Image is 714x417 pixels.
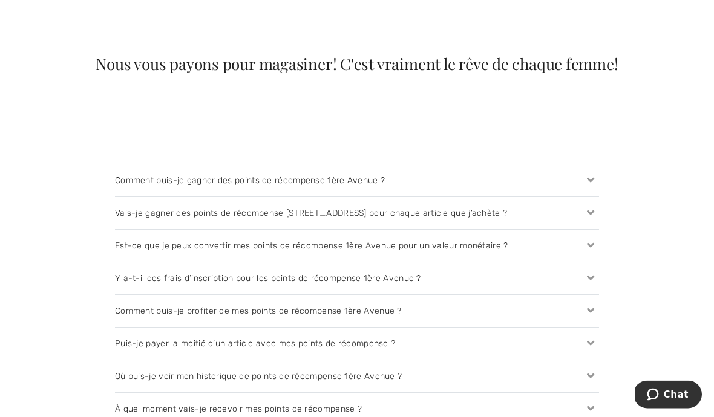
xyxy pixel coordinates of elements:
iframe: Ouvre un widget dans lequel vous pouvez chatter avec l’un de nos agents [635,381,702,411]
div: Est-ce que je peux convertir mes points de récompense 1ère Avenue pour un valeur monétaire ? [115,230,599,262]
div: Comment puis-je profiter de mes points de récompense 1ère Avenue ? [115,296,599,328]
div: Où puis-je voir mon historique de points de récompense 1ère Avenue ? [115,361,599,393]
div: Y a-t-il des frais d’inscription pour les points de récompense 1ère Avenue ? [115,263,599,295]
div: Puis-je payer la moitié d’un article avec mes points de récompense ? [115,328,599,360]
div: Comment puis-je gagner des points de récompense 1ère Avenue ? [115,165,599,197]
div: Vais-je gagner des points de récompense [STREET_ADDRESS] pour chaque article que j’achète ? [115,198,599,230]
